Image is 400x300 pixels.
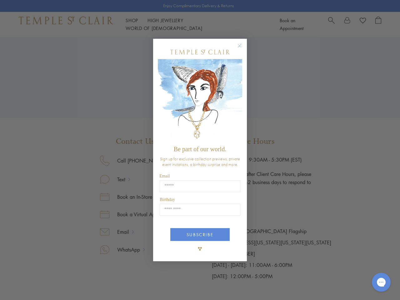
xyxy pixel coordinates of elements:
span: Birthday [160,197,175,202]
img: c4a9eb12-d91a-4d4a-8ee0-386386f4f338.jpeg [158,59,242,142]
iframe: Gorgias live chat messenger [369,271,394,294]
input: Email [160,180,240,192]
span: Sign up for exclusive collection previews, private event invitations, a birthday surprise and more. [160,156,240,167]
button: Close dialog [239,45,247,53]
img: Temple St. Clair [170,50,230,54]
span: Email [159,174,170,178]
span: Be part of our world. [174,146,226,152]
button: SUBSCRIBE [170,228,230,241]
img: TSC [194,242,206,255]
